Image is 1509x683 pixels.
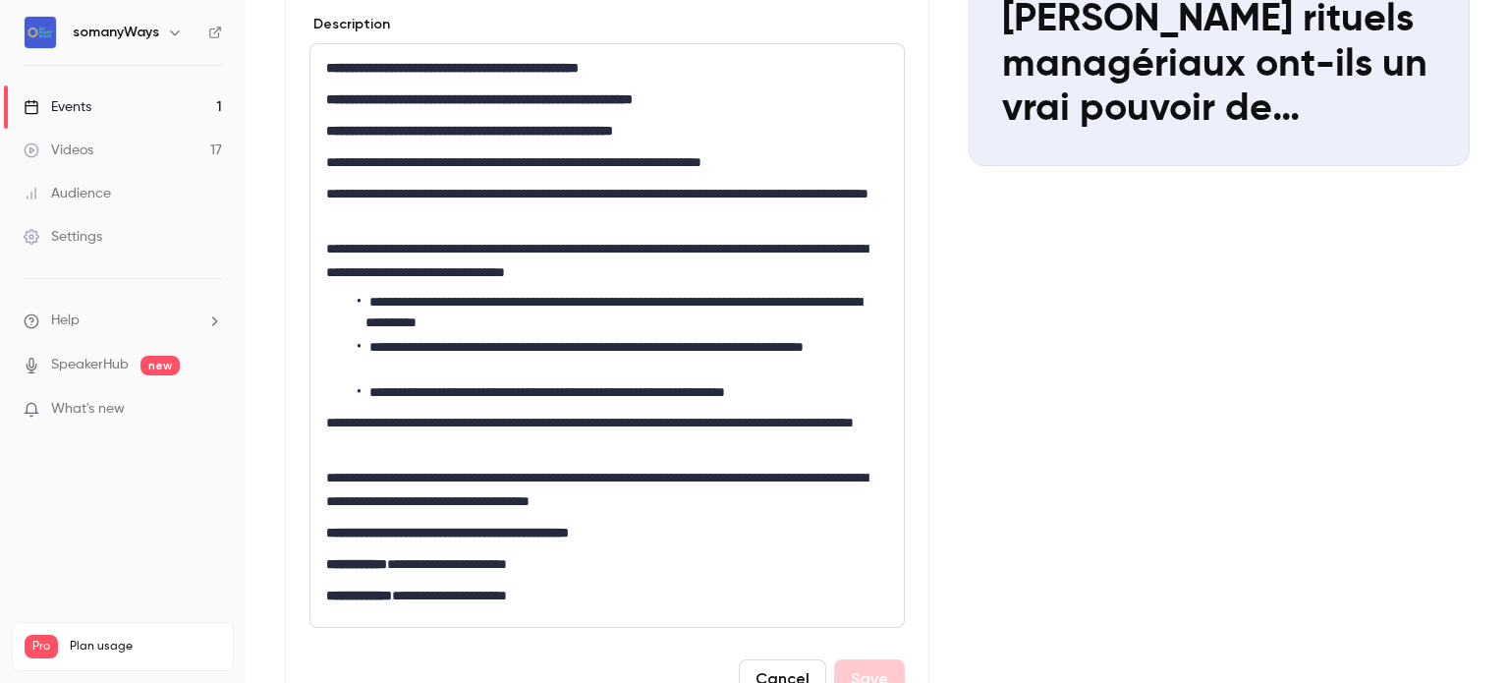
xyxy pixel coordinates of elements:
[24,141,93,160] div: Videos
[51,355,129,375] a: SpeakerHub
[309,43,905,628] section: description
[25,17,56,48] img: somanyWays
[24,184,111,203] div: Audience
[310,44,904,627] div: editor
[198,401,222,419] iframe: Noticeable Trigger
[51,399,125,420] span: What's new
[24,311,222,331] li: help-dropdown-opener
[24,97,91,117] div: Events
[24,227,102,247] div: Settings
[51,311,80,331] span: Help
[25,635,58,658] span: Pro
[73,23,159,42] h6: somanyWays
[140,356,180,375] span: new
[309,15,390,34] label: Description
[70,639,221,655] span: Plan usage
